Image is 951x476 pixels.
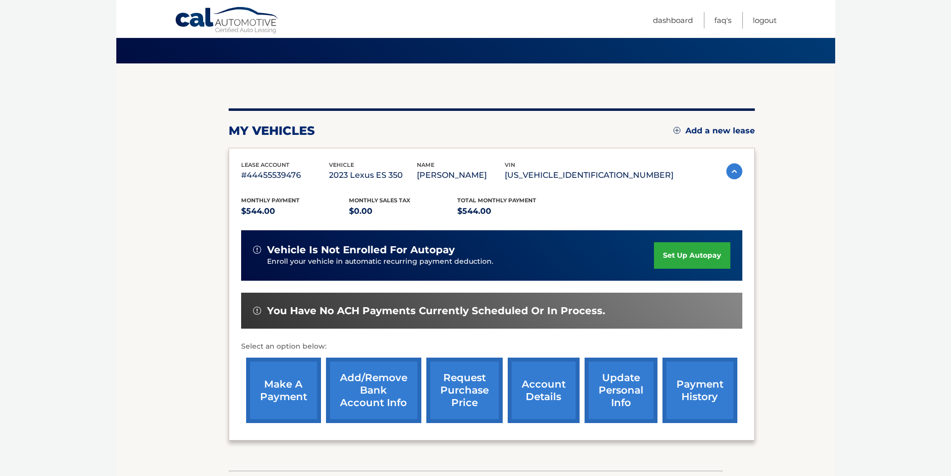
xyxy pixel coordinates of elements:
[229,123,315,138] h2: my vehicles
[726,163,742,179] img: accordion-active.svg
[326,358,421,423] a: Add/Remove bank account info
[175,6,280,35] a: Cal Automotive
[662,358,737,423] a: payment history
[753,12,777,28] a: Logout
[508,358,580,423] a: account details
[241,168,329,182] p: #44455539476
[417,168,505,182] p: [PERSON_NAME]
[241,204,349,218] p: $544.00
[653,12,693,28] a: Dashboard
[714,12,731,28] a: FAQ's
[349,204,457,218] p: $0.00
[349,197,410,204] span: Monthly sales Tax
[241,197,300,204] span: Monthly Payment
[457,204,566,218] p: $544.00
[241,341,742,353] p: Select an option below:
[654,242,730,269] a: set up autopay
[505,168,673,182] p: [US_VEHICLE_IDENTIFICATION_NUMBER]
[426,358,503,423] a: request purchase price
[673,127,680,134] img: add.svg
[457,197,536,204] span: Total Monthly Payment
[417,161,434,168] span: name
[267,256,654,267] p: Enroll your vehicle in automatic recurring payment deduction.
[267,305,605,317] span: You have no ACH payments currently scheduled or in process.
[329,168,417,182] p: 2023 Lexus ES 350
[329,161,354,168] span: vehicle
[673,126,755,136] a: Add a new lease
[585,358,657,423] a: update personal info
[267,244,455,256] span: vehicle is not enrolled for autopay
[253,246,261,254] img: alert-white.svg
[253,307,261,315] img: alert-white.svg
[246,358,321,423] a: make a payment
[505,161,515,168] span: vin
[241,161,290,168] span: lease account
